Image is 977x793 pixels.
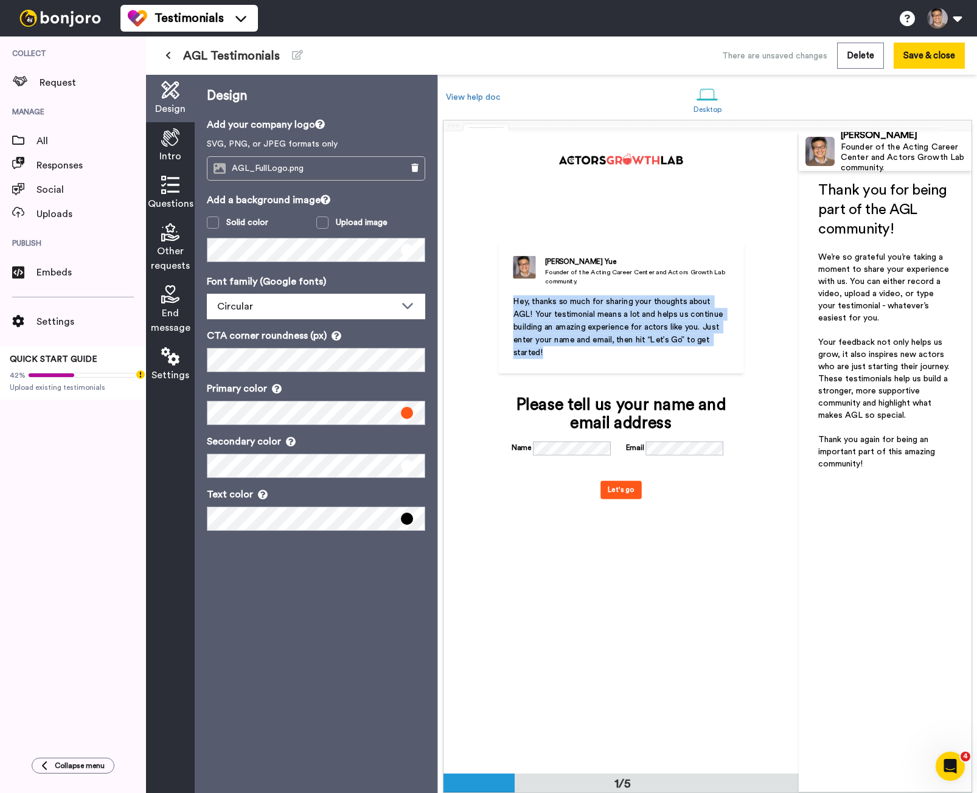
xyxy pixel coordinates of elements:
[155,10,224,27] span: Testimonials
[841,142,971,173] div: Founder of the Acting Career Center and Actors Growth Lab community.
[722,50,827,62] div: There are unsaved changes
[37,314,146,329] span: Settings
[207,87,425,105] p: Design
[512,395,731,432] div: Please tell us your name and email address
[159,149,181,164] span: Intro
[936,752,965,781] iframe: Intercom live chat
[135,369,146,380] div: Tooltip anchor
[226,216,268,229] div: Solid color
[15,10,106,27] img: bj-logo-header-white.svg
[600,481,642,499] button: Let's go
[837,43,884,69] button: Delete
[37,182,146,197] span: Social
[894,43,965,69] button: Save & close
[446,93,501,102] a: View help doc
[694,105,722,114] div: Desktop
[128,9,147,28] img: tm-color.svg
[232,164,310,174] span: AGL_FullLogo.png
[148,196,193,211] span: Questions
[151,368,189,383] span: Settings
[207,274,425,289] p: Font family (Google fonts)
[687,78,728,120] a: Desktop
[40,75,146,90] span: Request
[37,158,146,173] span: Responses
[37,207,146,221] span: Uploads
[207,138,425,150] p: SVG, PNG, or JPEG formats only
[207,381,425,396] p: Primary color
[207,434,425,449] p: Secondary color
[32,758,114,774] button: Collapse menu
[593,775,652,792] div: 1/5
[818,435,937,468] span: Thank you again for being an important part of this amazing community!
[37,265,146,280] span: Embeds
[336,216,388,229] div: Upload image
[183,47,280,64] span: AGL Testimonials
[841,130,971,141] div: [PERSON_NAME]
[818,338,951,420] span: Your feedback not only helps us grow, it also inspires new actors who are just starting their jou...
[818,253,951,322] span: We’re so grateful you’re taking a moment to share your experience with us. You can either record ...
[961,752,970,761] span: 4
[10,355,97,364] span: QUICK START GUIDE
[556,151,686,171] img: 09284e55-2272-4e70-af1b-b02f3d67cc06
[37,134,146,148] span: All
[545,256,729,267] div: [PERSON_NAME] Yue
[207,487,425,502] p: Text color
[818,183,950,237] span: Thank you for being part of the AGL community!
[513,297,726,357] span: Hey, thanks so much for sharing your thoughts about AGL! Your testimonial means a lot and helps u...
[55,761,105,770] span: Collapse menu
[513,256,537,279] img: Founder of the Acting Career Center and Actors Growth Lab community.
[10,383,136,392] span: Upload existing testimonials
[207,193,425,207] p: Add a background image
[10,370,26,380] span: 42%
[151,244,190,273] span: Other requests
[207,328,425,343] p: CTA corner roundness (px)
[207,117,425,132] p: Add your company logo
[545,268,729,286] div: Founder of the Acting Career Center and Actors Growth Lab community.
[626,443,644,454] label: Email
[512,443,532,454] label: Name
[805,137,835,166] img: Profile Image
[217,302,253,311] span: Circular
[155,102,186,116] span: Design
[151,306,190,335] span: End message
